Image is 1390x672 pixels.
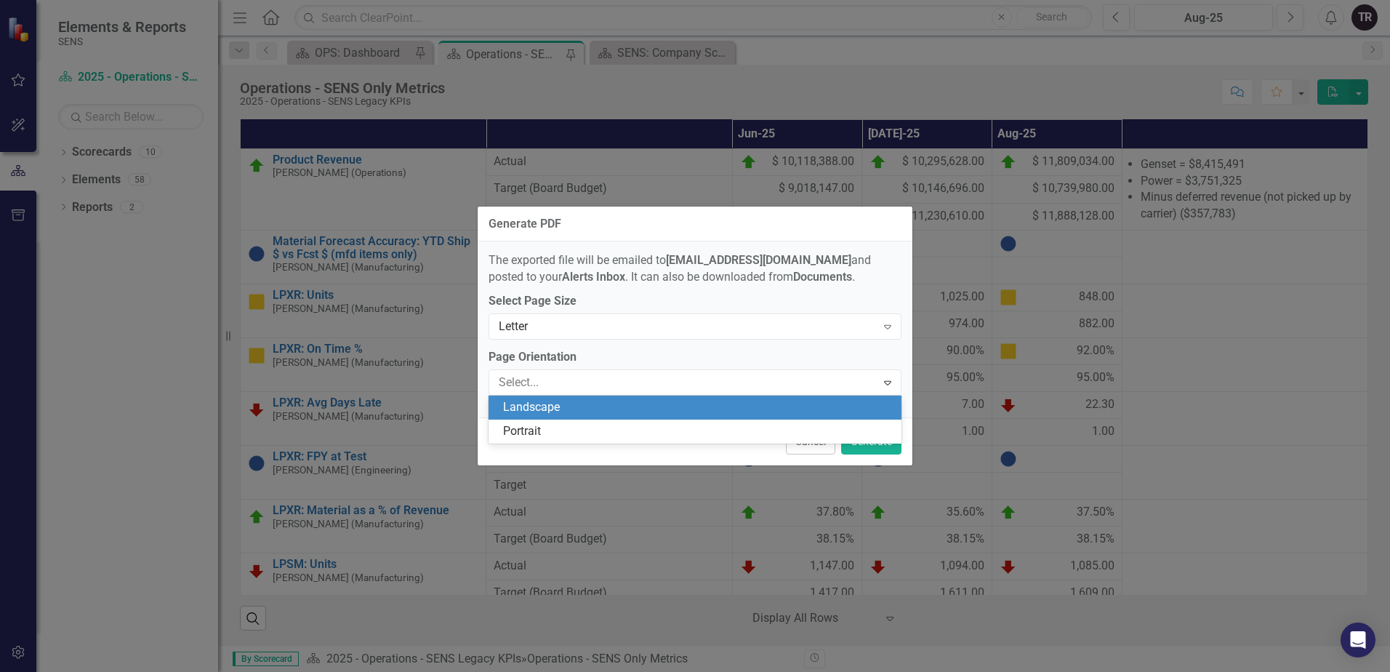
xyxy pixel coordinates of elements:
strong: Alerts Inbox [562,270,625,284]
span: The exported file will be emailed to and posted to your . It can also be downloaded from . [489,253,871,284]
div: Generate PDF [489,217,561,231]
div: Letter [499,318,876,335]
label: Page Orientation [489,349,901,366]
div: Portrait [503,423,893,440]
label: Select Page Size [489,293,901,310]
div: Landscape [503,399,893,416]
div: Open Intercom Messenger [1341,623,1375,657]
strong: [EMAIL_ADDRESS][DOMAIN_NAME] [666,253,851,267]
strong: Documents [793,270,852,284]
